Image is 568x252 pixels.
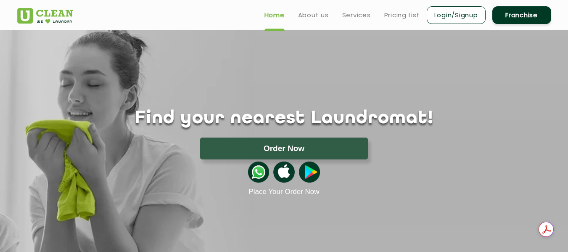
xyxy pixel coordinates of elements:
[200,138,368,159] button: Order Now
[11,108,557,129] h1: Find your nearest Laundromat!
[492,6,551,24] a: Franchise
[427,6,486,24] a: Login/Signup
[264,10,285,20] a: Home
[273,162,294,183] img: apple-icon.png
[248,162,269,183] img: whatsappicon.png
[17,8,73,24] img: UClean Laundry and Dry Cleaning
[298,10,329,20] a: About us
[299,162,320,183] img: playstoreicon.png
[248,188,319,196] a: Place Your Order Now
[342,10,371,20] a: Services
[384,10,420,20] a: Pricing List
